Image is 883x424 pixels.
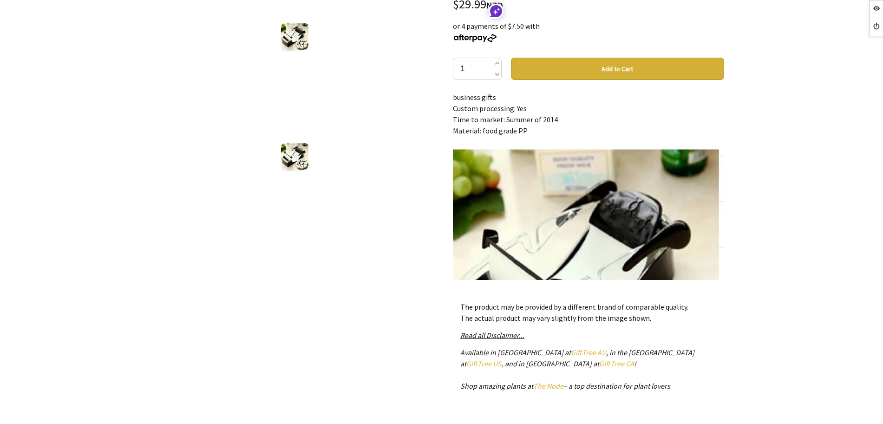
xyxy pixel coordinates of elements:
img: Magic Roll Sushi Maker [281,23,309,51]
a: GiftTree US [466,359,502,368]
a: The Node [533,381,563,391]
div: DescriptionMaterialPlasticProduct AttributesOrdinaryPackage Size110*75*200(1mm) [453,94,724,280]
p: The product may be provided by a different brand of comparable quality. The actual product may va... [460,301,717,324]
a: GiftTree AU [571,348,606,357]
img: Afterpay [453,34,497,42]
p: Applicable gift-giving occasions: awards souvenirs, awards commemoratives, anniversary celebratio... [453,58,724,422]
button: Add to Cart [511,58,724,80]
a: GiftTree CA [599,359,634,368]
div: or 4 payments of $7.50 with [453,20,724,43]
a: Read all Disclaimer... [460,331,524,340]
img: Magic Roll Sushi Maker [281,143,309,171]
em: Available in [GEOGRAPHIC_DATA] at , in the [GEOGRAPHIC_DATA] at , and in [GEOGRAPHIC_DATA] at ! S... [460,348,694,391]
